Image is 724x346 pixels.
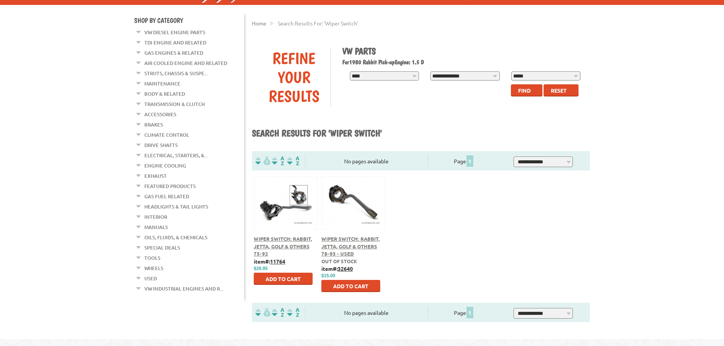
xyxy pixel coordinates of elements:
a: Wiper Switch: Rabbit, Jetta, Golf & Others 78-93 - Used [321,235,380,257]
button: Find [511,84,542,96]
a: Interior [144,212,167,222]
a: Engine Cooling [144,161,186,171]
a: Exhaust [144,171,167,181]
div: Refine Your Results [258,49,330,106]
a: Manuals [144,222,168,232]
div: Page [428,306,500,319]
span: Add to Cart [266,275,301,282]
b: item#: [254,258,285,265]
span: 1 [466,155,473,167]
a: Drive Shafts [144,140,178,150]
h1: VW Parts [342,46,585,57]
a: Headlights & Tail Lights [144,202,208,212]
span: Reset [551,87,567,94]
a: Gas Engines & Related [144,48,203,58]
div: No pages available [305,157,428,165]
span: For [342,58,349,66]
u: 11764 [270,258,285,265]
span: Add to Cart [333,283,368,289]
button: Reset [544,84,579,96]
img: filterpricelow.svg [255,308,270,317]
a: Brakes [144,120,163,130]
a: Tools [144,253,160,263]
button: Add to Cart [321,280,380,292]
a: VW Diesel Engine Parts [144,27,205,37]
a: VW Industrial Engines and R... [144,284,223,294]
button: Add to Cart [254,273,313,285]
span: Search results for: 'Wiper switch' [278,20,358,27]
a: Accessories [144,109,176,119]
u: 32640 [338,265,353,272]
span: Out of stock [321,258,357,264]
span: $15.00 [321,273,335,278]
img: Sort by Headline [270,156,286,165]
span: Find [518,87,531,94]
a: Home [252,20,266,27]
div: Page [428,155,500,167]
a: TDI Engine and Related [144,38,206,47]
a: Body & Related [144,89,185,99]
a: Wiper Switch: Rabbit, Jetta, Golf & Others 75-92 [254,235,312,257]
a: Wheels [144,263,163,273]
img: Sort by Sales Rank [286,156,301,165]
h1: Search results for 'Wiper switch' [252,128,590,140]
a: Transmission & Clutch [144,99,205,109]
a: Oils, Fluids, & Chemicals [144,232,207,242]
a: Maintenance [144,79,180,88]
a: Used [144,273,157,283]
a: Air Cooled Engine and Related [144,58,227,68]
h2: 1980 Rabbit Pick-up [342,58,585,66]
a: Climate Control [144,130,189,140]
h4: Shop By Category [134,16,244,24]
img: filterpricelow.svg [255,156,270,165]
div: No pages available [305,309,428,317]
a: Gas Fuel Related [144,191,189,201]
span: Engine: 1.5 D [395,58,424,66]
b: item#: [321,265,353,272]
span: 1 [466,307,473,318]
a: Featured Products [144,181,196,191]
img: Sort by Sales Rank [286,308,301,317]
a: Electrical, Starters, &... [144,150,208,160]
a: Special Deals [144,243,180,253]
span: $29.95 [254,266,268,271]
img: Sort by Headline [270,308,286,317]
a: Struts, Chassis & Suspe... [144,68,208,78]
